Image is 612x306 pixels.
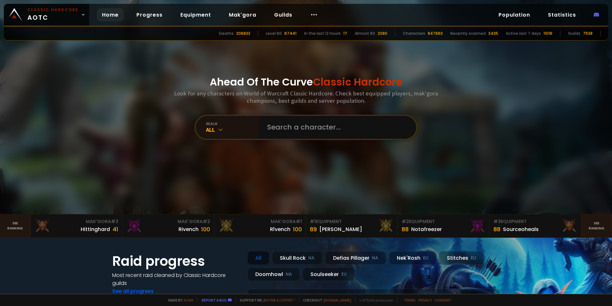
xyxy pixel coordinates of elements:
[171,90,441,104] h3: Look for any characters on World of Warcraft Classic Hardcore. Check best equipped players, mak'g...
[439,251,484,265] div: Stitches
[112,251,240,271] h1: Raid progress
[296,218,302,225] span: # 1
[310,218,394,225] div: Equipment
[202,298,227,302] a: Report a bug
[264,298,295,302] a: Buy me a coffee
[263,116,409,139] input: Search a character...
[493,218,501,225] span: # 3
[131,8,168,21] a: Progress
[306,214,398,237] a: #1Equipment89[PERSON_NAME]
[178,225,199,233] div: Rivench
[97,8,124,21] a: Home
[378,31,387,36] div: 2080
[490,214,581,237] a: #3Equipment88Sourceoheals
[122,214,214,237] a: Mak'Gora#2Rivench100
[308,255,315,261] small: NA
[355,31,375,36] div: Almost 60
[266,31,282,36] div: Level 60
[423,255,428,261] small: EU
[402,218,485,225] div: Equipment
[403,31,425,36] div: Characters
[236,31,250,36] div: 206833
[210,74,402,90] h1: Ahead Of The Curve
[293,225,302,234] div: 100
[203,218,210,225] span: # 2
[434,298,451,302] a: Consent
[310,218,316,225] span: # 1
[247,289,500,306] a: [DATE]zgpetri on godDefias Pillager8 /90
[581,214,612,237] a: Seeranking
[247,251,269,265] div: All
[299,298,351,302] span: Checkout
[402,225,409,234] div: 88
[218,218,302,225] div: Mak'Gora
[113,225,118,234] div: 41
[404,298,416,302] a: Terms
[224,8,261,21] a: Mak'gora
[81,225,110,233] div: Hittinghard
[450,31,486,36] div: Recently scanned
[111,218,118,225] span: # 3
[471,255,476,261] small: EU
[543,8,581,21] a: Statistics
[304,31,341,36] div: In the last 12 hours
[418,298,432,302] a: Privacy
[206,126,259,133] div: All
[402,218,409,225] span: # 2
[372,255,378,261] small: NA
[286,271,292,278] small: NA
[310,225,317,234] div: 89
[247,267,300,281] div: Doomhowl
[543,31,552,36] div: 11016
[324,298,351,302] a: [DOMAIN_NAME]
[27,7,78,22] span: AOTC
[184,298,193,302] a: a fan
[272,251,323,265] div: Skull Rock
[34,218,118,225] div: Mak'Gora
[488,31,498,36] div: 3435
[568,31,580,36] div: Guilds
[269,8,297,21] a: Guilds
[302,267,355,281] div: Soulseeker
[398,214,490,237] a: #2Equipment88Notafreezer
[493,218,577,225] div: Equipment
[175,8,216,21] a: Equipment
[126,218,210,225] div: Mak'Gora
[27,7,78,13] small: Classic Hardcore
[270,225,290,233] div: Rîvench
[428,31,443,36] div: 847663
[493,225,500,234] div: 88
[112,287,154,295] a: See all progress
[214,214,306,237] a: Mak'Gora#1Rîvench100
[319,225,362,233] div: [PERSON_NAME]
[411,225,442,233] div: Notafreezer
[341,271,347,278] small: EU
[219,31,234,36] div: Deaths
[503,225,539,233] div: Sourceoheals
[343,31,347,36] div: 17
[355,298,393,302] span: v. d752d5 - production
[284,31,296,36] div: 67441
[583,31,593,36] div: 7538
[31,214,122,237] a: Mak'Gora#3Hittinghard41
[4,4,89,26] a: Classic HardcoreAOTC
[236,298,295,302] span: Support me,
[325,251,386,265] div: Defias Pillager
[206,121,259,126] div: realm
[201,225,210,234] div: 100
[389,251,436,265] div: Nek'Rosh
[112,271,240,287] h4: Most recent raid cleaned by Classic Hardcore guilds
[506,31,541,36] div: Active last 7 days
[313,75,402,89] span: Classic Hardcore
[493,8,535,21] a: Population
[164,298,193,302] span: Made by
